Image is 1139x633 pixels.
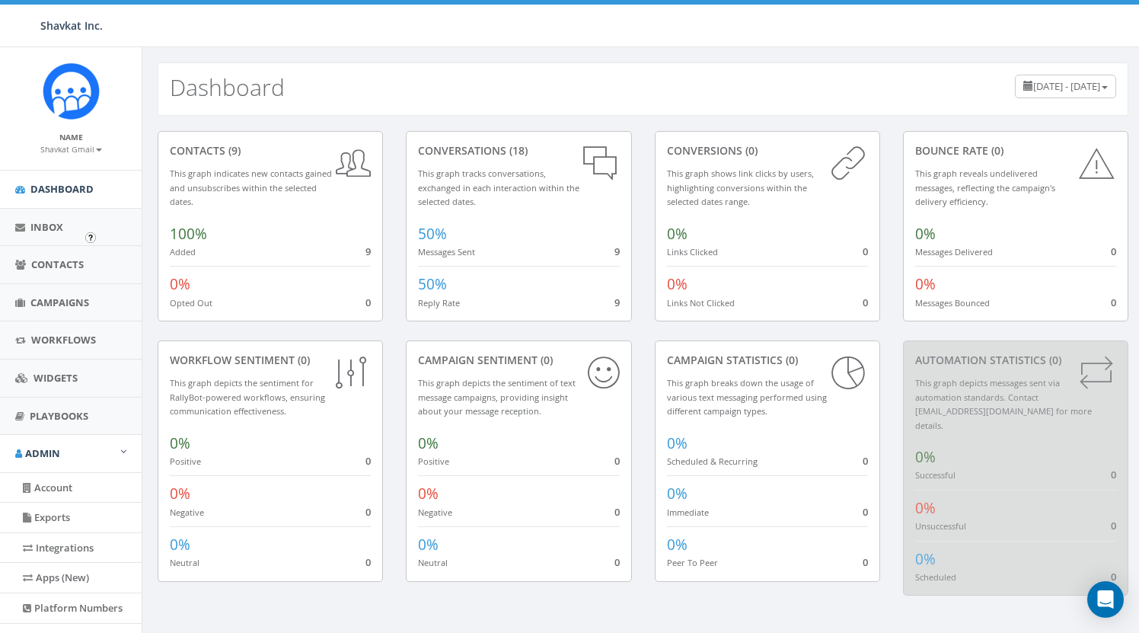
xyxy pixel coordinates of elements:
span: 0 [863,505,868,519]
small: This graph breaks down the usage of various text messaging performed using different campaign types. [667,377,827,417]
span: (0) [538,353,553,367]
div: Automation Statistics [915,353,1116,368]
div: Campaign Statistics [667,353,868,368]
small: Negative [418,507,452,518]
span: 0% [915,224,936,244]
button: Open In-App Guide [85,232,96,243]
small: Links Not Clicked [667,297,735,309]
small: This graph tracks conversations, exchanged in each interaction within the selected dates. [418,168,579,207]
small: Messages Sent [418,246,475,257]
span: (0) [295,353,310,367]
span: 0% [915,274,936,294]
span: (9) [225,143,241,158]
div: Open Intercom Messenger [1087,581,1124,618]
span: [DATE] - [DATE] [1033,79,1100,93]
small: Neutral [418,557,448,568]
small: Reply Rate [418,297,460,309]
div: Campaign Sentiment [418,353,619,368]
span: 0% [667,433,688,453]
span: 0% [915,498,936,518]
span: 0% [170,535,190,555]
small: Peer To Peer [667,557,718,568]
small: Unsuccessful [915,520,966,532]
small: This graph shows link clicks by users, highlighting conversions within the selected dates range. [667,168,814,207]
small: Immediate [667,507,709,518]
div: Bounce Rate [915,143,1116,158]
span: Campaigns [30,296,89,309]
span: 0% [915,549,936,569]
span: (0) [988,143,1003,158]
span: 0% [667,535,688,555]
div: contacts [170,143,371,158]
span: 9 [614,296,620,309]
span: (0) [1046,353,1061,367]
span: 0 [614,505,620,519]
span: 0% [667,224,688,244]
span: 0% [667,484,688,504]
span: 0 [1111,519,1116,532]
span: 0 [1111,245,1116,258]
div: conversions [667,143,868,158]
span: 9 [614,245,620,258]
small: Negative [170,507,204,518]
span: 0 [1111,570,1116,583]
span: 50% [418,274,447,294]
span: 0 [614,454,620,468]
span: 9 [365,245,371,258]
small: Positive [170,456,201,467]
h2: Dashboard [170,75,285,100]
span: 0 [1111,468,1116,481]
span: Playbooks [30,409,88,423]
span: 0% [170,274,190,294]
small: This graph depicts messages sent via automation standards. Contact [EMAIL_ADDRESS][DOMAIN_NAME] f... [915,377,1092,431]
span: 0% [418,484,439,504]
span: (0) [783,353,798,367]
small: Neutral [170,557,199,568]
span: 100% [170,224,207,244]
div: Workflow Sentiment [170,353,371,368]
span: 0% [418,535,439,555]
small: This graph depicts the sentiment of text message campaigns, providing insight about your message ... [418,377,576,417]
span: 0% [915,447,936,467]
small: Shavkat Gmail [40,144,102,155]
span: 0 [365,454,371,468]
span: 0 [863,296,868,309]
span: (18) [506,143,528,158]
span: Contacts [31,257,84,271]
span: 0% [667,274,688,294]
small: Opted Out [170,297,212,309]
span: 0% [170,484,190,504]
small: Messages Delivered [915,246,993,257]
small: Messages Bounced [915,297,990,309]
span: Workflows [31,333,96,347]
small: Links Clicked [667,246,718,257]
small: This graph indicates new contacts gained and unsubscribes within the selected dates. [170,168,332,207]
span: 0 [365,555,371,569]
span: 0 [1111,296,1116,309]
small: This graph depicts the sentiment for RallyBot-powered workflows, ensuring communication effective... [170,377,325,417]
span: 0% [418,433,439,453]
a: Shavkat Gmail [40,142,102,155]
span: Admin [25,446,60,460]
span: 0% [170,433,190,453]
span: Dashboard [30,182,94,196]
small: Positive [418,456,449,467]
div: conversations [418,143,619,158]
small: Successful [915,469,956,481]
small: Scheduled & Recurring [667,456,758,467]
small: Scheduled [915,571,956,583]
small: This graph reveals undelivered messages, reflecting the campaign's delivery efficiency. [915,168,1055,207]
span: 0 [863,454,868,468]
span: Inbox [30,220,63,234]
span: 0 [863,555,868,569]
img: Rally_Corp_Icon_1.png [43,62,100,120]
span: 0 [365,296,371,309]
span: (0) [742,143,758,158]
small: Added [170,246,196,257]
span: Shavkat Inc. [40,18,103,33]
span: Widgets [33,371,78,385]
span: 50% [418,224,447,244]
span: 0 [863,245,868,258]
small: Name [59,132,83,142]
span: 0 [614,555,620,569]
